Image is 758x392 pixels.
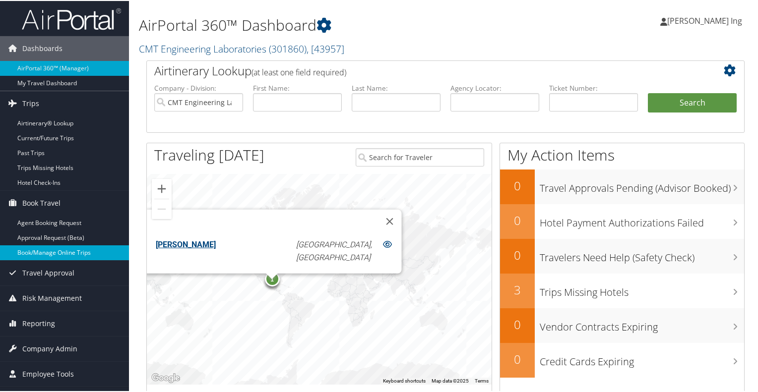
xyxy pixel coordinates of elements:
[667,14,742,25] span: [PERSON_NAME] Ing
[475,377,489,383] a: Terms (opens in new tab)
[383,377,426,384] button: Keyboard shortcuts
[22,35,63,60] span: Dashboards
[500,350,535,367] h2: 0
[22,6,121,30] img: airportal-logo.png
[253,82,342,92] label: First Name:
[22,310,55,335] span: Reporting
[540,175,744,194] h3: Travel Approvals Pending (Advisor Booked)
[540,245,744,264] h3: Travelers Need Help (Safety Check)
[540,280,744,298] h3: Trips Missing Hotels
[500,144,744,165] h1: My Action Items
[152,178,172,198] button: Zoom in
[500,315,535,332] h2: 0
[540,210,744,229] h3: Hotel Payment Authorizations Failed
[648,92,737,112] button: Search
[139,41,344,55] a: CMT Engineering Laboratories
[356,147,485,166] input: Search for Traveler
[549,82,638,92] label: Ticket Number:
[155,238,215,248] a: [PERSON_NAME]
[22,260,74,284] span: Travel Approval
[500,176,535,193] h2: 0
[307,41,344,55] span: , [ 43957 ]
[152,198,172,218] button: Zoom out
[154,144,264,165] h1: Traveling [DATE]
[154,61,687,78] h2: Airtinerary Lookup
[154,82,243,92] label: Company - Division:
[22,285,82,310] span: Risk Management
[500,211,535,228] h2: 0
[149,371,182,384] img: Google
[660,5,752,35] a: [PERSON_NAME] Ing
[378,208,401,232] button: Close
[500,203,744,238] a: 0Hotel Payment Authorizations Failed
[500,273,744,307] a: 3Trips Missing Hotels
[149,371,182,384] a: Open this area in Google Maps (opens a new window)
[22,90,39,115] span: Trips
[500,246,535,263] h2: 0
[252,66,346,77] span: (at least one field required)
[500,238,744,273] a: 0Travelers Need Help (Safety Check)
[139,14,548,35] h1: AirPortal 360™ Dashboard
[22,190,61,215] span: Book Travel
[540,314,744,333] h3: Vendor Contracts Expiring
[500,168,744,203] a: 0Travel Approvals Pending (Advisor Booked)
[500,307,744,342] a: 0Vendor Contracts Expiring
[264,270,279,285] div: 1
[432,377,469,383] span: Map data ©2025
[352,82,441,92] label: Last Name:
[540,349,744,368] h3: Credit Cards Expiring
[296,238,372,261] em: [GEOGRAPHIC_DATA], [GEOGRAPHIC_DATA]
[500,280,535,297] h2: 3
[269,41,307,55] span: ( 301860 )
[22,361,74,386] span: Employee Tools
[450,82,539,92] label: Agency Locator:
[500,342,744,377] a: 0Credit Cards Expiring
[22,336,77,360] span: Company Admin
